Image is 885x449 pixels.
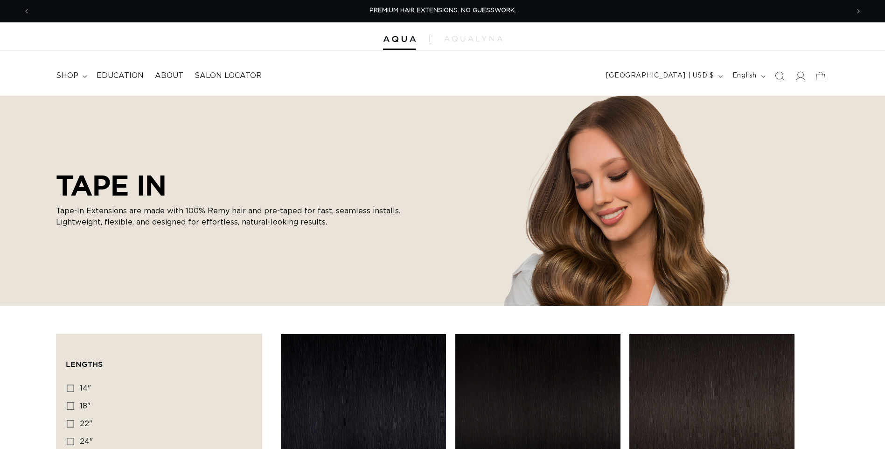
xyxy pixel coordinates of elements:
[727,67,769,85] button: English
[56,71,78,81] span: shop
[66,344,252,377] summary: Lengths (0 selected)
[189,65,267,86] a: Salon Locator
[97,71,144,81] span: Education
[848,2,869,20] button: Next announcement
[369,7,516,14] span: PREMIUM HAIR EXTENSIONS. NO GUESSWORK.
[195,71,262,81] span: Salon Locator
[149,65,189,86] a: About
[80,438,93,445] span: 24"
[56,169,411,202] h2: TAPE IN
[66,360,103,368] span: Lengths
[383,36,416,42] img: Aqua Hair Extensions
[16,2,37,20] button: Previous announcement
[56,205,411,228] p: Tape-In Extensions are made with 100% Remy hair and pre-taped for fast, seamless installs. Lightw...
[444,36,502,42] img: aqualyna.com
[50,65,91,86] summary: shop
[600,67,727,85] button: [GEOGRAPHIC_DATA] | USD $
[80,402,91,410] span: 18"
[732,71,757,81] span: English
[769,66,790,86] summary: Search
[155,71,183,81] span: About
[91,65,149,86] a: Education
[80,420,92,428] span: 22"
[80,385,91,392] span: 14"
[606,71,714,81] span: [GEOGRAPHIC_DATA] | USD $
